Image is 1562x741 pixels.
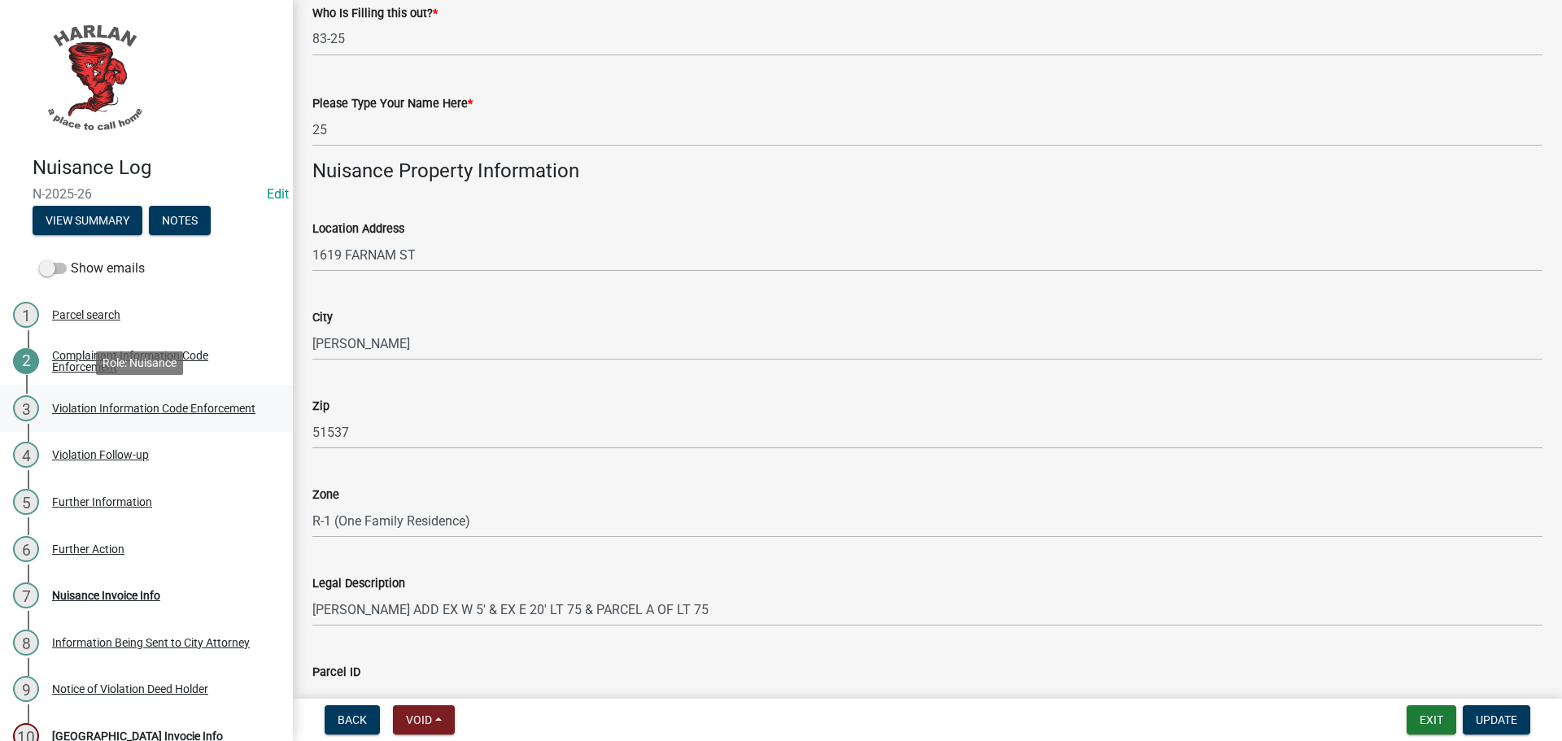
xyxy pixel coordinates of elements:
a: Edit [267,186,289,202]
div: Violation Follow-up [52,449,149,460]
button: View Summary [33,206,142,235]
label: Location Address [312,224,404,235]
img: City of Harlan, Iowa [33,17,155,139]
div: 8 [13,630,39,656]
button: Back [325,705,380,734]
h4: Nuisance Log [33,156,280,180]
label: Zip [312,401,329,412]
label: Please Type Your Name Here [312,98,473,110]
div: Further Information [52,496,152,508]
label: Parcel ID [312,667,360,678]
span: Back [338,713,367,726]
span: Void [406,713,432,726]
label: Legal Description [312,578,405,590]
label: Show emails [39,259,145,278]
label: Zone [312,490,339,501]
div: Nuisance Invoice Info [52,590,160,601]
button: Exit [1407,705,1456,734]
div: Parcel search [52,309,120,320]
div: 6 [13,536,39,562]
span: Update [1476,713,1517,726]
div: 2 [13,348,39,374]
div: Further Action [52,543,124,555]
label: Who Is Filling this out? [312,8,438,20]
div: 4 [13,442,39,468]
wm-modal-confirm: Summary [33,215,142,228]
div: 5 [13,489,39,515]
div: 7 [13,582,39,608]
span: N-2025-26 [33,186,260,202]
button: Void [393,705,455,734]
button: Update [1463,705,1530,734]
h4: Nuisance Property Information [312,159,1542,183]
wm-modal-confirm: Notes [149,215,211,228]
div: Violation Information Code Enforcement [52,403,255,414]
div: Complainant Information Code Enforcement [52,350,267,373]
div: Information Being Sent to City Attorney [52,637,250,648]
div: 3 [13,395,39,421]
div: Notice of Violation Deed Holder [52,683,208,695]
div: 1 [13,302,39,328]
div: Role: Nuisance [96,351,183,375]
div: 9 [13,676,39,702]
button: Notes [149,206,211,235]
wm-modal-confirm: Edit Application Number [267,186,289,202]
label: City [312,312,333,324]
